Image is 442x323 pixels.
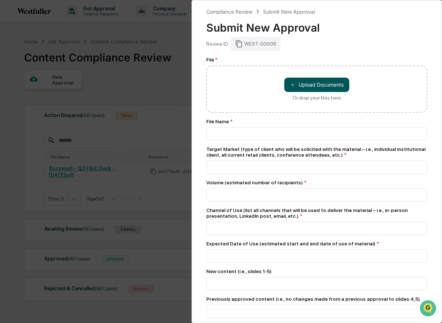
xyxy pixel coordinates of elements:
[7,105,13,111] div: 🔎
[263,9,315,15] div: Submit New Approval
[122,57,131,66] button: Start new chat
[14,104,45,111] span: Data Lookup
[284,78,349,92] button: Or drop your files here
[49,88,92,101] a: 🗄️Attestations
[206,180,427,185] div: Volume (estimated number of recipients)
[290,81,295,88] span: ＋
[206,119,427,124] div: File Name
[206,15,427,34] div: Submit New Approval
[4,88,49,101] a: 🖐️Preclearance
[419,299,438,319] iframe: Open customer support
[72,122,87,127] span: Pylon
[206,9,252,15] div: Compliance Review
[4,101,48,114] a: 🔎Data Lookup
[231,37,281,51] div: WEST-00006
[206,207,427,219] div: Channel of Use (list all channels that will be used to deliver the material – i.e., in-person pre...
[51,121,87,127] a: Powered byPylon
[206,41,229,47] div: Review ID:
[24,55,118,62] div: Start new chat
[206,268,427,274] div: New content (i.e., slides 1-5)
[293,95,341,101] div: Or drop your files here
[7,15,131,27] p: How can we help?
[52,91,58,97] div: 🗄️
[206,241,427,246] div: Expected Date of Use (estimated start and end date of use of material)
[206,296,427,302] div: Previously approved content (i.e., no changes made from a previous approval to slides 4,5)
[59,91,89,98] span: Attestations
[14,91,46,98] span: Preclearance
[7,55,20,68] img: 1746055101610-c473b297-6a78-478c-a979-82029cc54cd1
[24,62,91,68] div: We're available if you need us!
[206,146,427,158] div: Target Market (type of client who will be solicited with the material – i.e., individual institut...
[206,57,427,63] div: File
[7,91,13,97] div: 🖐️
